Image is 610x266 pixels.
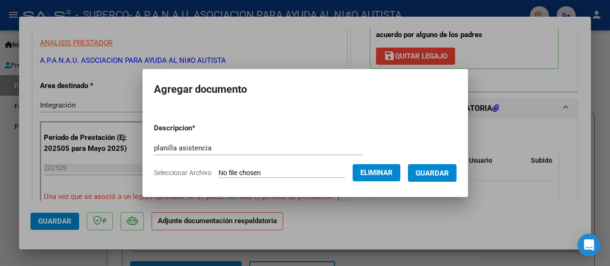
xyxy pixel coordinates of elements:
[353,164,400,181] button: Eliminar
[154,123,245,134] p: Descripcion
[578,234,600,256] div: Open Intercom Messenger
[154,169,212,177] span: Seleccionar Archivo
[408,164,457,182] button: Guardar
[154,80,457,99] h2: Agregar documento
[416,169,449,177] span: Guardar
[360,168,393,177] span: Eliminar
